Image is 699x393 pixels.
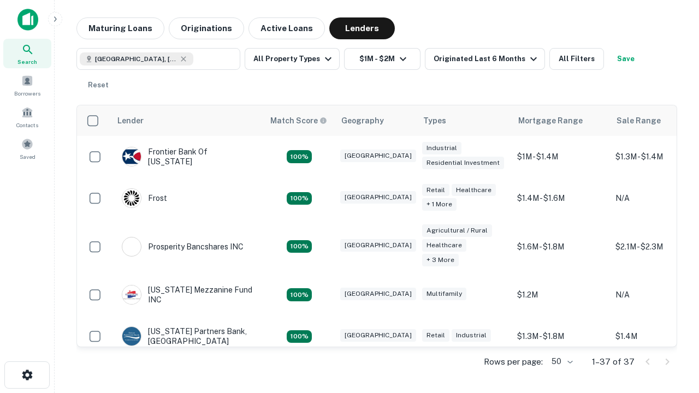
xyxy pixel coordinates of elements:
[340,239,416,252] div: [GEOGRAPHIC_DATA]
[340,288,416,300] div: [GEOGRAPHIC_DATA]
[14,89,40,98] span: Borrowers
[512,177,610,219] td: $1.4M - $1.6M
[547,354,574,370] div: 50
[452,329,491,342] div: Industrial
[340,150,416,162] div: [GEOGRAPHIC_DATA]
[422,142,461,154] div: Industrial
[245,48,340,70] button: All Property Types
[264,105,335,136] th: Capitalize uses an advanced AI algorithm to match your search with the best lender. The match sco...
[95,54,177,64] span: [GEOGRAPHIC_DATA], [GEOGRAPHIC_DATA], [GEOGRAPHIC_DATA]
[122,327,141,346] img: picture
[417,105,512,136] th: Types
[592,355,635,368] p: 1–37 of 37
[340,191,416,204] div: [GEOGRAPHIC_DATA]
[287,288,312,301] div: Matching Properties: 5, hasApolloMatch: undefined
[608,48,643,70] button: Save your search to get updates of matches that match your search criteria.
[512,136,610,177] td: $1M - $1.4M
[518,114,583,127] div: Mortgage Range
[422,239,466,252] div: Healthcare
[287,240,312,253] div: Matching Properties: 6, hasApolloMatch: undefined
[423,114,446,127] div: Types
[3,39,51,68] a: Search
[341,114,384,127] div: Geography
[81,74,116,96] button: Reset
[287,330,312,343] div: Matching Properties: 4, hasApolloMatch: undefined
[287,150,312,163] div: Matching Properties: 4, hasApolloMatch: undefined
[122,237,244,257] div: Prosperity Bancshares INC
[76,17,164,39] button: Maturing Loans
[344,48,420,70] button: $1M - $2M
[20,152,35,161] span: Saved
[3,70,51,100] a: Borrowers
[111,105,264,136] th: Lender
[422,288,466,300] div: Multifamily
[644,306,699,358] iframe: Chat Widget
[425,48,545,70] button: Originated Last 6 Months
[248,17,325,39] button: Active Loans
[117,114,144,127] div: Lender
[422,224,492,237] div: Agricultural / Rural
[434,52,540,65] div: Originated Last 6 Months
[122,147,253,166] div: Frontier Bank Of [US_STATE]
[335,105,417,136] th: Geography
[422,157,504,169] div: Residential Investment
[617,114,661,127] div: Sale Range
[422,254,459,266] div: + 3 more
[422,184,449,196] div: Retail
[122,189,141,207] img: picture
[512,274,610,315] td: $1.2M
[122,285,253,305] div: [US_STATE] Mezzanine Fund INC
[169,17,244,39] button: Originations
[3,134,51,163] a: Saved
[287,192,312,205] div: Matching Properties: 4, hasApolloMatch: undefined
[270,115,325,127] h6: Match Score
[122,188,167,208] div: Frost
[16,121,38,129] span: Contacts
[3,102,51,132] a: Contacts
[340,329,416,342] div: [GEOGRAPHIC_DATA]
[452,184,496,196] div: Healthcare
[122,326,253,346] div: [US_STATE] Partners Bank, [GEOGRAPHIC_DATA]
[17,9,38,31] img: capitalize-icon.png
[512,105,610,136] th: Mortgage Range
[484,355,543,368] p: Rows per page:
[122,147,141,166] img: picture
[122,237,141,256] img: picture
[329,17,395,39] button: Lenders
[512,315,610,357] td: $1.3M - $1.8M
[270,115,327,127] div: Capitalize uses an advanced AI algorithm to match your search with the best lender. The match sco...
[549,48,604,70] button: All Filters
[422,198,457,211] div: + 1 more
[122,285,141,304] img: picture
[512,219,610,274] td: $1.6M - $1.8M
[422,329,449,342] div: Retail
[17,57,37,66] span: Search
